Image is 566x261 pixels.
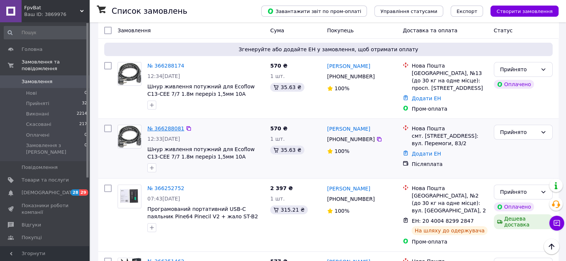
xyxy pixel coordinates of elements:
[26,100,49,107] span: Прийняті
[412,125,487,132] div: Нова Пошта
[544,239,559,254] button: Наверх
[270,27,284,33] span: Cума
[494,202,534,211] div: Оплачено
[118,125,141,149] a: Фото товару
[270,196,285,202] span: 1 шт.
[118,185,141,208] a: Фото товару
[84,142,87,156] span: 0
[84,90,87,97] span: 0
[26,90,37,97] span: Нові
[270,136,285,142] span: 1 шт.
[326,194,376,204] div: [PHONE_NUMBER]
[24,11,89,18] div: Ваш ID: 3869976
[22,222,41,228] span: Відгуки
[22,46,42,53] span: Головна
[496,9,553,14] span: Створити замовлення
[412,132,487,147] div: смт. [STREET_ADDRESS]: вул. Перемоги, 83/2
[26,121,51,128] span: Скасовані
[403,27,457,33] span: Доставка та оплата
[500,128,537,136] div: Прийнято
[147,185,184,191] a: № 366252752
[483,8,559,14] a: Створити замовлення
[22,234,42,241] span: Покупці
[71,189,79,196] span: 28
[118,62,141,86] a: Фото товару
[451,6,483,17] button: Експорт
[412,238,487,245] div: Пром-оплата
[79,189,88,196] span: 29
[412,160,487,168] div: Післяплата
[335,148,349,154] span: 100%
[107,46,550,53] span: Згенеруйте або додайте ЕН у замовлення, щоб отримати оплату
[22,78,52,85] span: Замовлення
[500,65,537,74] div: Прийнято
[412,62,487,69] div: Нова Пошта
[490,6,559,17] button: Створити замовлення
[327,62,370,70] a: [PERSON_NAME]
[118,27,151,33] span: Замовлення
[147,24,209,30] a: 3 товара у замовленні
[457,9,477,14] span: Експорт
[147,146,255,167] a: Шнур живлення потужний для Ecoflow C13-CEE 7/7 1.8м переріз 1,5мм 10A 2500W Євровилка
[267,8,361,14] span: Завантажити звіт по пром-оплаті
[147,206,258,219] a: Програмований портативний USB-C паяльник Pine64 Pinecil V2 + жало ST-B2
[112,7,187,16] h1: Список замовлень
[270,205,307,214] div: 315.21 ₴
[79,121,87,128] span: 217
[412,185,487,192] div: Нова Пошта
[147,136,180,142] span: 12:33[DATE]
[412,192,487,214] div: [GEOGRAPHIC_DATA], №2 (до 30 кг на одне місце): вул. [GEOGRAPHIC_DATA], 2
[335,208,349,214] span: 100%
[261,6,367,17] button: Завантажити звіт по пром-оплаті
[494,80,534,89] div: Оплачено
[270,63,287,69] span: 570 ₴
[4,26,88,39] input: Пошук
[118,185,141,208] img: Фото товару
[327,27,354,33] span: Покупець
[118,63,141,85] img: Фото товару
[326,134,376,144] div: [PHONE_NUMBER]
[147,63,184,69] a: № 366288174
[22,177,69,183] span: Товари та послуги
[270,185,293,191] span: 2 397 ₴
[82,100,87,107] span: 32
[26,142,84,156] span: Замовлення з [PERSON_NAME]
[270,146,304,154] div: 35.63 ₴
[380,9,437,14] span: Управління статусами
[549,216,564,231] button: Чат з покупцем
[118,125,141,148] img: Фото товару
[374,6,443,17] button: Управління статусами
[84,132,87,138] span: 0
[22,189,77,196] span: [DEMOGRAPHIC_DATA]
[412,226,487,235] div: На шляху до одержувача
[26,111,49,117] span: Виконані
[500,188,537,196] div: Прийнято
[22,164,58,171] span: Повідомлення
[270,73,285,79] span: 1 шт.
[412,218,474,224] span: ЕН: 20 4004 8299 2847
[77,111,87,117] span: 2214
[412,69,487,92] div: [GEOGRAPHIC_DATA], №13 (до 30 кг на одне місце): просп. [STREET_ADDRESS]
[327,125,370,133] a: [PERSON_NAME]
[270,83,304,92] div: 35.63 ₴
[494,214,553,229] div: Дешева доставка
[270,125,287,131] span: 570 ₴
[326,71,376,82] div: [PHONE_NUMBER]
[26,132,49,138] span: Оплачені
[147,73,180,79] span: 12:34[DATE]
[22,202,69,216] span: Показники роботи компанії
[412,105,487,112] div: Пром-оплата
[147,196,180,202] span: 07:43[DATE]
[24,4,80,11] span: FpvBat
[147,84,255,104] a: Шнур живлення потужний для Ecoflow C13-CEE 7/7 1.8м переріз 1,5мм 10A 2500W Євровилка
[494,27,513,33] span: Статус
[147,125,184,131] a: № 366288081
[412,95,441,101] a: Додати ЕН
[335,85,349,91] span: 100%
[22,59,89,72] span: Замовлення та повідомлення
[412,151,441,157] a: Додати ЕН
[327,185,370,192] a: [PERSON_NAME]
